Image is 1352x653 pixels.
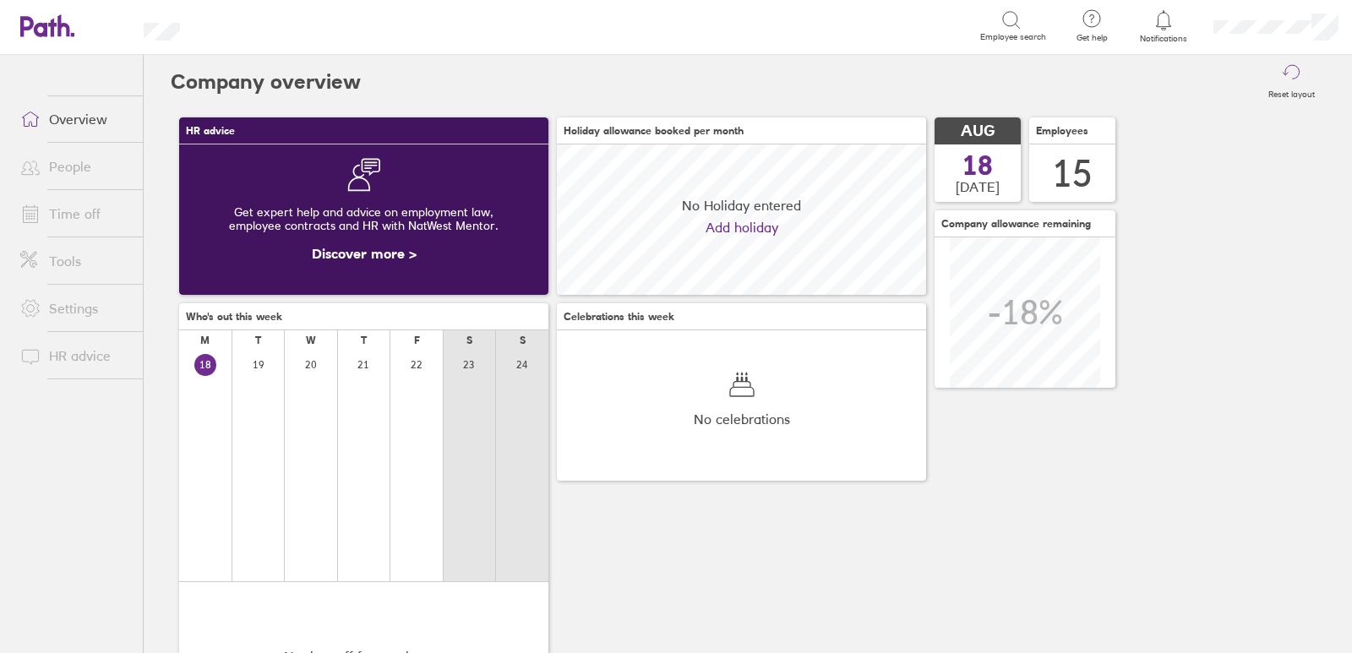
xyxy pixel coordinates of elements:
[941,218,1091,230] span: Company allowance remaining
[7,244,143,278] a: Tools
[956,179,1000,194] span: [DATE]
[564,311,674,323] span: Celebrations this week
[564,125,744,137] span: Holiday allowance booked per month
[682,198,801,213] span: No Holiday entered
[186,311,282,323] span: Who's out this week
[226,18,269,33] div: Search
[1036,125,1088,137] span: Employees
[1137,34,1191,44] span: Notifications
[961,122,995,140] span: AUG
[706,220,778,235] a: Add holiday
[306,335,316,346] div: W
[980,32,1046,42] span: Employee search
[520,335,526,346] div: S
[1258,55,1325,109] button: Reset layout
[7,102,143,136] a: Overview
[7,150,143,183] a: People
[255,335,261,346] div: T
[1137,8,1191,44] a: Notifications
[312,245,417,262] a: Discover more >
[1065,33,1120,43] span: Get help
[7,197,143,231] a: Time off
[694,411,790,427] span: No celebrations
[962,152,993,179] span: 18
[200,335,210,346] div: M
[1052,152,1093,195] div: 15
[414,335,420,346] div: F
[171,55,361,109] h2: Company overview
[7,291,143,325] a: Settings
[361,335,367,346] div: T
[193,192,535,246] div: Get expert help and advice on employment law, employee contracts and HR with NatWest Mentor.
[7,339,143,373] a: HR advice
[466,335,472,346] div: S
[1258,84,1325,100] label: Reset layout
[186,125,235,137] span: HR advice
